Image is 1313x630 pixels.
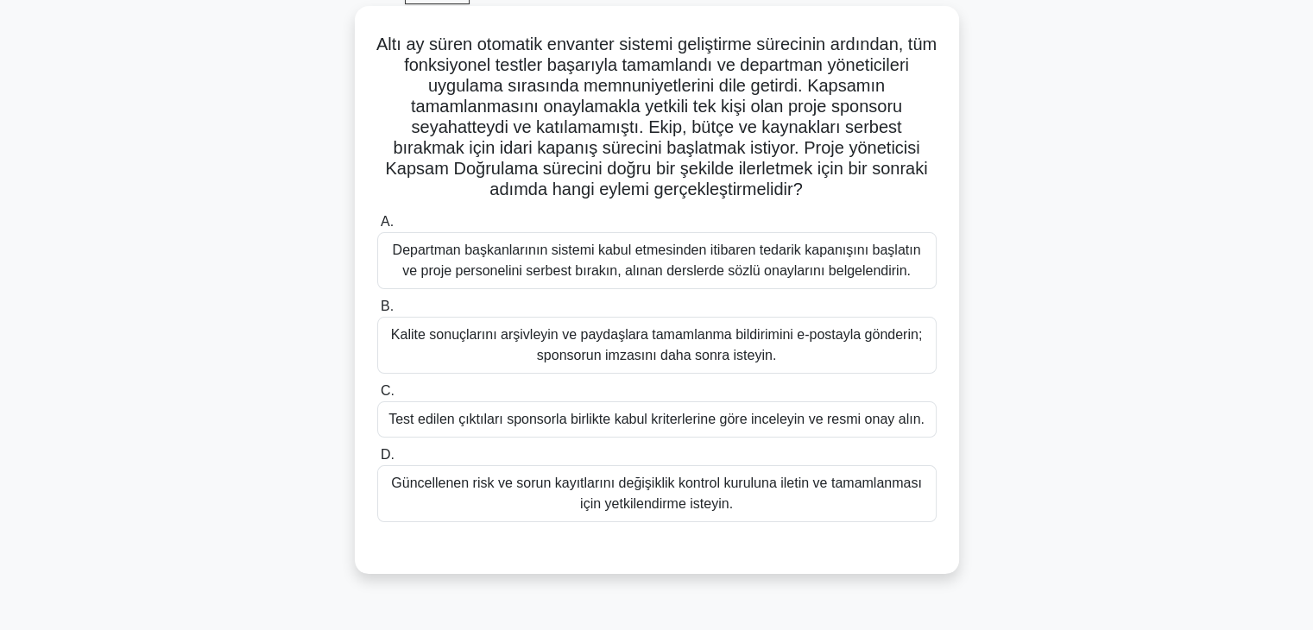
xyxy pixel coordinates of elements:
[393,243,921,278] font: Departman başkanlarının sistemi kabul etmesinden itibaren tedarik kapanışını başlatın ve proje pe...
[381,214,394,229] font: A.
[391,327,922,362] font: Kalite sonuçlarını arşivleyin ve paydaşlara tamamlanma bildirimini e-postayla gönderin; sponsorun...
[388,412,925,426] font: Test edilen çıktıları sponsorla birlikte kabul kriterlerine göre inceleyin ve resmi onay alın.
[391,476,922,511] font: Güncellenen risk ve sorun kayıtlarını değişiklik kontrol kuruluna iletin ve tamamlanması için yet...
[376,35,937,198] font: Altı ay süren otomatik envanter sistemi geliştirme sürecinin ardından, tüm fonksiyonel testler ba...
[381,383,395,398] font: C.
[381,447,395,462] font: D.
[381,299,394,313] font: B.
